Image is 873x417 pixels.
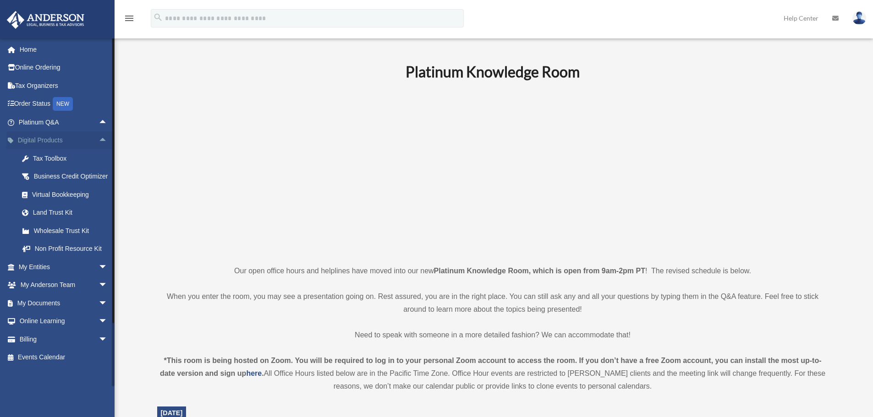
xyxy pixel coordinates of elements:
[99,276,117,295] span: arrow_drop_down
[6,312,121,330] a: Online Learningarrow_drop_down
[4,11,87,29] img: Anderson Advisors Platinum Portal
[161,409,183,417] span: [DATE]
[124,13,135,24] i: menu
[6,131,121,150] a: Digital Productsarrow_drop_up
[124,16,135,24] a: menu
[6,95,121,114] a: Order StatusNEW
[32,243,110,255] div: Non Profit Resource Kit
[153,12,163,22] i: search
[160,357,822,377] strong: *This room is being hosted on Zoom. You will be required to log in to your personal Zoom account ...
[53,97,73,111] div: NEW
[13,149,121,168] a: Tax Toolbox
[6,276,121,294] a: My Anderson Teamarrow_drop_down
[434,267,645,275] strong: Platinum Knowledge Room, which is open from 9am-2pm PT
[6,348,121,367] a: Events Calendar
[32,225,110,237] div: Wholesale Trust Kit
[406,63,580,81] b: Platinum Knowledge Room
[99,294,117,313] span: arrow_drop_down
[6,113,121,131] a: Platinum Q&Aarrow_drop_up
[157,329,829,341] p: Need to speak with someone in a more detailed fashion? We can accommodate that!
[32,189,110,200] div: Virtual Bookkeeping
[99,258,117,276] span: arrow_drop_down
[32,153,110,164] div: Tax Toolbox
[246,369,262,377] a: here
[6,59,121,77] a: Online Ordering
[355,93,630,248] iframe: 231110_Toby_KnowledgeRoom
[157,265,829,277] p: Our open office hours and helplines have moved into our new ! The revised schedule is below.
[6,76,121,95] a: Tax Organizers
[262,369,264,377] strong: .
[6,294,121,312] a: My Documentsarrow_drop_down
[6,330,121,348] a: Billingarrow_drop_down
[157,290,829,316] p: When you enter the room, you may see a presentation going on. Rest assured, you are in the right ...
[6,40,121,59] a: Home
[852,11,866,25] img: User Pic
[32,171,110,182] div: Business Credit Optimizer
[13,168,121,186] a: Business Credit Optimizer
[99,330,117,349] span: arrow_drop_down
[13,222,121,240] a: Wholesale Trust Kit
[99,113,117,132] span: arrow_drop_up
[32,207,110,218] div: Land Trust Kit
[99,131,117,150] span: arrow_drop_up
[13,204,121,222] a: Land Trust Kit
[99,312,117,331] span: arrow_drop_down
[157,354,829,393] div: All Office Hours listed below are in the Pacific Time Zone. Office Hour events are restricted to ...
[13,240,121,258] a: Non Profit Resource Kit
[13,185,121,204] a: Virtual Bookkeeping
[6,258,121,276] a: My Entitiesarrow_drop_down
